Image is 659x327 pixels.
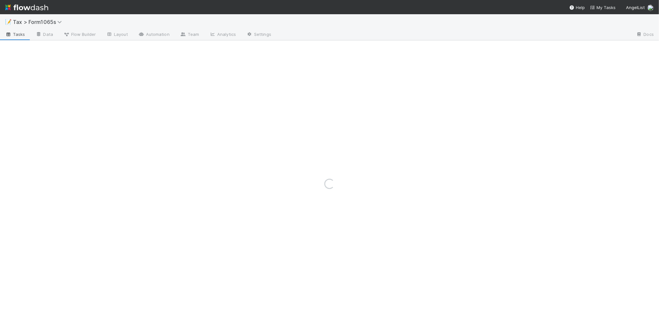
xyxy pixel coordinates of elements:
span: AngelList [626,5,645,10]
a: Team [175,30,204,40]
a: My Tasks [590,4,616,11]
a: Automation [133,30,175,40]
a: Analytics [204,30,241,40]
a: Docs [631,30,659,40]
span: 📝 [5,19,12,25]
span: Tax > Form1065s [13,19,65,25]
a: Settings [241,30,276,40]
img: logo-inverted-e16ddd16eac7371096b0.svg [5,2,48,13]
div: Help [569,4,585,11]
span: My Tasks [590,5,616,10]
span: Tasks [5,31,25,37]
a: Layout [101,30,133,40]
img: avatar_45ea4894-10ca-450f-982d-dabe3bd75b0b.png [647,5,654,11]
a: Flow Builder [58,30,101,40]
a: Data [30,30,58,40]
span: Flow Builder [63,31,96,37]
